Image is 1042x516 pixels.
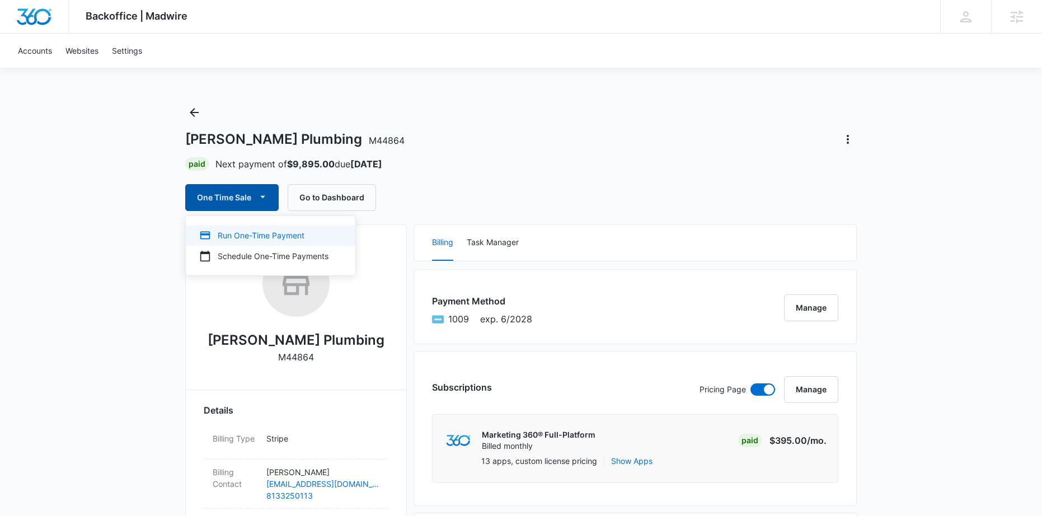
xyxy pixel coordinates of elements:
[59,34,105,68] a: Websites
[204,426,388,459] div: Billing TypeStripe
[266,478,379,490] a: [EMAIL_ADDRESS][DOMAIN_NAME]
[287,158,335,170] strong: $9,895.00
[611,455,653,467] button: Show Apps
[204,404,233,417] span: Details
[839,130,857,148] button: Actions
[446,435,470,447] img: marketing360Logo
[185,104,203,121] button: Back
[11,34,59,68] a: Accounts
[266,433,379,444] p: Stripe
[448,312,469,326] span: American Express ending with
[199,229,328,241] div: Run One-Time Payment
[769,434,827,447] p: $395.00
[482,440,595,452] p: Billed monthly
[86,10,187,22] span: Backoffice | Madwire
[480,312,532,326] span: exp. 6/2028
[208,330,384,350] h2: [PERSON_NAME] Plumbing
[185,184,279,211] button: One Time Sale
[204,459,388,509] div: Billing Contact[PERSON_NAME][EMAIL_ADDRESS][DOMAIN_NAME]8133250113
[784,294,838,321] button: Manage
[369,135,405,146] span: M44864
[215,157,382,171] p: Next payment of due
[199,250,328,262] div: Schedule One-Time Payments
[213,466,257,490] dt: Billing Contact
[105,34,149,68] a: Settings
[784,376,838,403] button: Manage
[185,131,405,148] h1: [PERSON_NAME] Plumbing
[432,225,453,261] button: Billing
[278,350,314,364] p: M44864
[213,433,257,444] dt: Billing Type
[738,434,762,447] div: Paid
[481,455,597,467] p: 13 apps, custom license pricing
[432,381,492,394] h3: Subscriptions
[482,429,595,440] p: Marketing 360® Full-Platform
[700,383,746,396] p: Pricing Page
[186,225,355,246] button: Run One-Time Payment
[467,225,519,261] button: Task Manager
[266,490,379,501] a: 8133250113
[266,466,379,478] p: [PERSON_NAME]
[288,184,376,211] button: Go to Dashboard
[807,435,827,446] span: /mo.
[186,246,355,266] button: Schedule One-Time Payments
[350,158,382,170] strong: [DATE]
[432,294,532,308] h3: Payment Method
[185,157,209,171] div: Paid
